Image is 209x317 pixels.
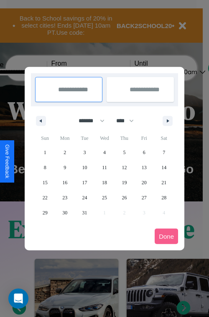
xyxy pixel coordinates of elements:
[82,160,87,175] span: 10
[94,131,114,145] span: Wed
[103,145,106,160] span: 4
[44,145,46,160] span: 1
[134,175,154,190] button: 20
[115,190,134,205] button: 26
[154,160,174,175] button: 14
[55,160,74,175] button: 9
[115,131,134,145] span: Thu
[35,205,55,220] button: 29
[35,190,55,205] button: 22
[143,145,145,160] span: 6
[122,160,127,175] span: 12
[142,190,147,205] span: 27
[82,205,87,220] span: 31
[122,175,127,190] span: 19
[94,190,114,205] button: 25
[44,160,46,175] span: 8
[94,145,114,160] button: 4
[154,145,174,160] button: 7
[35,160,55,175] button: 8
[8,289,28,309] div: Open Intercom Messenger
[75,205,94,220] button: 31
[35,145,55,160] button: 1
[75,190,94,205] button: 24
[35,131,55,145] span: Sun
[94,160,114,175] button: 11
[55,190,74,205] button: 23
[102,190,107,205] span: 25
[134,160,154,175] button: 13
[62,205,67,220] span: 30
[62,190,67,205] span: 23
[82,190,87,205] span: 24
[134,145,154,160] button: 6
[161,175,166,190] span: 21
[35,175,55,190] button: 15
[102,175,107,190] span: 18
[4,144,10,178] div: Give Feedback
[115,175,134,190] button: 19
[43,175,48,190] span: 15
[161,160,166,175] span: 14
[75,131,94,145] span: Tue
[75,160,94,175] button: 10
[43,205,48,220] span: 29
[123,145,125,160] span: 5
[163,145,165,160] span: 7
[154,190,174,205] button: 28
[94,175,114,190] button: 18
[84,145,86,160] span: 3
[155,229,178,244] button: Done
[142,175,147,190] span: 20
[55,131,74,145] span: Mon
[161,190,166,205] span: 28
[55,145,74,160] button: 2
[55,175,74,190] button: 16
[154,175,174,190] button: 21
[55,205,74,220] button: 30
[142,160,147,175] span: 13
[62,175,67,190] span: 16
[134,131,154,145] span: Fri
[64,160,66,175] span: 9
[154,131,174,145] span: Sat
[134,190,154,205] button: 27
[122,190,127,205] span: 26
[102,160,107,175] span: 11
[43,190,48,205] span: 22
[115,160,134,175] button: 12
[82,175,87,190] span: 17
[115,145,134,160] button: 5
[75,145,94,160] button: 3
[75,175,94,190] button: 17
[64,145,66,160] span: 2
